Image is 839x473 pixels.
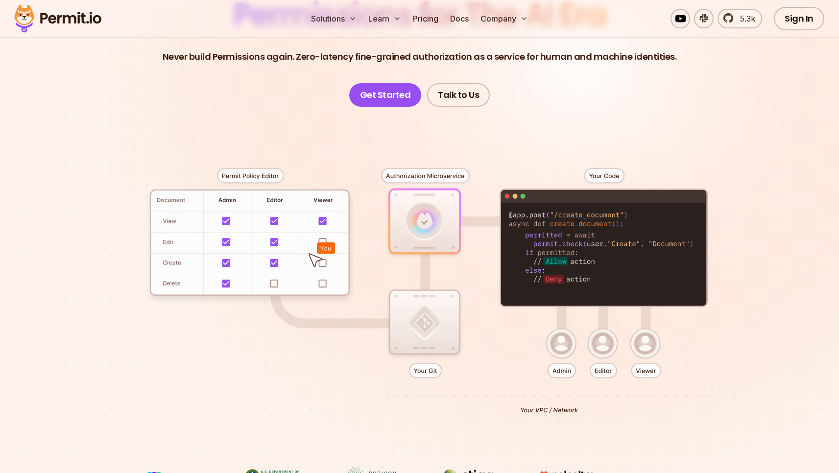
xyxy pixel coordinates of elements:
a: Pricing [409,9,442,28]
a: Get Started [349,83,422,107]
a: Sign In [774,7,824,30]
button: Company [477,9,532,28]
p: Never build Permissions again. Zero-latency fine-grained authorization as a service for human and... [163,50,677,64]
img: Permit logo [10,2,106,35]
a: 5.3k [718,9,762,28]
a: Talk to Us [427,83,490,107]
span: 5.3k [734,13,755,24]
a: Docs [446,9,473,28]
button: Solutions [307,9,360,28]
button: Learn [364,9,405,28]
